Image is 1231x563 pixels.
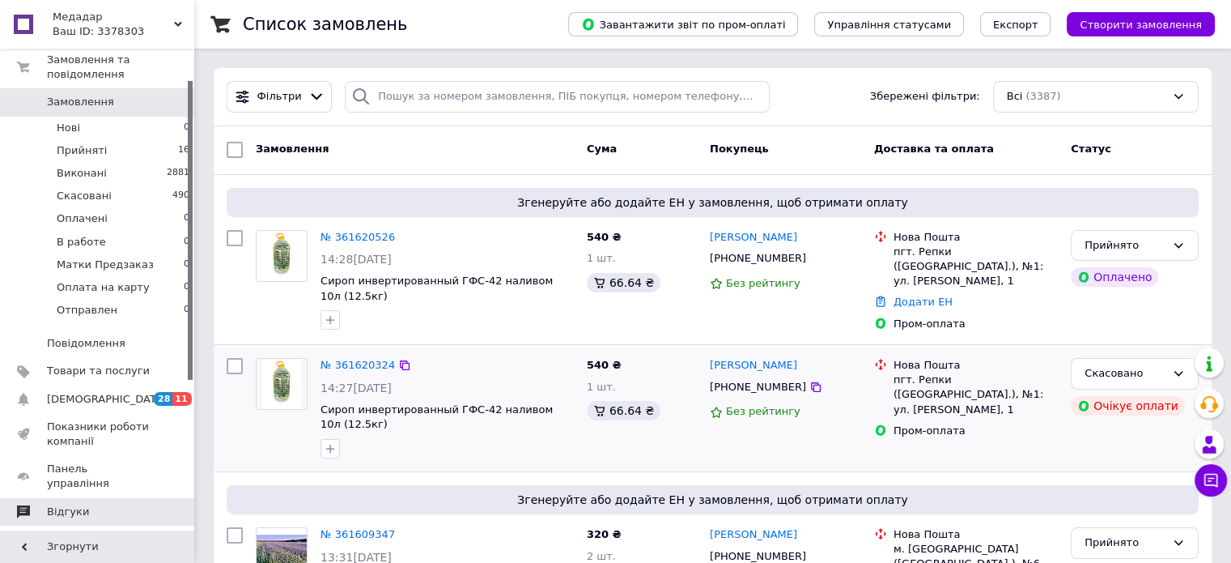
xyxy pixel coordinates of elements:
[827,19,951,31] span: Управління статусами
[587,273,660,292] div: 66.64 ₴
[57,166,107,181] span: Виконані
[894,296,953,308] a: Додати ЕН
[256,230,308,282] a: Фото товару
[980,12,1051,36] button: Експорт
[726,277,800,289] span: Без рейтингу
[993,19,1038,31] span: Експорт
[587,252,616,264] span: 1 шт.
[167,166,189,181] span: 2881
[172,189,189,203] span: 490
[57,235,106,250] span: В работе
[233,194,1192,211] span: Згенеруйте або додайте ЕН у замовлення, щоб отримати оплату
[184,235,189,250] span: 0
[345,81,770,113] input: Пошук за номером замовлення, ПІБ покупця, номером телефону, Email, номером накладної
[710,550,806,562] span: [PHONE_NUMBER]
[587,231,622,243] span: 540 ₴
[53,10,174,24] span: Медадар
[154,392,172,406] span: 28
[894,358,1058,373] div: Нова Пошта
[47,392,167,407] span: [DEMOGRAPHIC_DATA]
[262,359,301,409] img: Фото товару
[894,245,1058,289] div: пгт. Репки ([GEOGRAPHIC_DATA].), №1: ул. [PERSON_NAME], 1
[710,143,769,155] span: Покупець
[587,401,660,420] div: 66.64 ₴
[587,381,616,393] span: 1 шт.
[320,275,553,302] a: Сироп инвертированный ГФС-42 наливом 10л (12.5кг)
[57,211,108,226] span: Оплачені
[172,392,191,406] span: 11
[1085,365,1165,382] div: Скасовано
[710,230,797,245] a: [PERSON_NAME]
[710,358,797,373] a: [PERSON_NAME]
[1080,19,1202,31] span: Створити замовлення
[1067,12,1215,36] button: Створити замовлення
[47,53,194,82] span: Замовлення та повідомлення
[1195,464,1227,497] button: Чат з покупцем
[320,528,395,540] a: № 361609347
[57,143,107,158] span: Прийняті
[894,527,1058,542] div: Нова Пошта
[320,231,395,243] a: № 361620526
[320,253,392,266] span: 14:28[DATE]
[710,381,806,393] span: [PHONE_NUMBER]
[870,89,980,104] span: Збережені фільтри:
[184,303,189,318] span: 0
[1007,89,1023,104] span: Всі
[256,358,308,410] a: Фото товару
[1071,396,1185,416] div: Очікує оплати
[57,189,112,203] span: Скасовані
[568,12,798,36] button: Завантажити звіт по пром-оплаті
[581,17,785,32] span: Завантажити звіт по пром-оплаті
[894,317,1058,331] div: Пром-оплата
[257,89,302,104] span: Фільтри
[726,405,800,417] span: Без рейтингу
[710,252,806,264] span: [PHONE_NUMBER]
[1025,90,1060,102] span: (3387)
[184,280,189,295] span: 0
[587,550,616,562] span: 2 шт.
[874,143,994,155] span: Доставка та оплата
[894,424,1058,438] div: Пром-оплата
[47,505,89,519] span: Відгуки
[894,230,1058,245] div: Нова Пошта
[814,12,964,36] button: Управління статусами
[47,420,150,449] span: Показники роботи компанії
[233,492,1192,508] span: Згенеруйте або додайте ЕН у замовлення, щоб отримати оплату
[894,373,1058,417] div: пгт. Репки ([GEOGRAPHIC_DATA].), №1: ул. [PERSON_NAME], 1
[262,231,301,281] img: Фото товару
[710,527,797,543] a: [PERSON_NAME]
[1085,237,1165,254] div: Прийнято
[184,211,189,226] span: 0
[1085,535,1165,552] div: Прийнято
[47,364,150,378] span: Товари та послуги
[57,121,80,135] span: Нові
[57,258,154,272] span: Матки Предзаказ
[320,403,553,431] a: Сироп инвертированный ГФС-42 наливом 10л (12.5кг)
[256,143,329,155] span: Замовлення
[184,121,189,135] span: 0
[57,303,117,318] span: Отправлен
[320,359,395,371] a: № 361620324
[243,15,407,34] h1: Список замовлень
[53,24,194,39] div: Ваш ID: 3378303
[1071,143,1111,155] span: Статус
[178,143,189,158] span: 16
[1071,267,1158,287] div: Оплачено
[1051,18,1215,30] a: Створити замовлення
[57,280,150,295] span: Оплата на карту
[587,359,622,371] span: 540 ₴
[184,258,189,272] span: 0
[47,462,150,491] span: Панель управління
[587,143,617,155] span: Cума
[47,95,114,109] span: Замовлення
[587,528,622,540] span: 320 ₴
[320,382,392,395] span: 14:27[DATE]
[47,336,125,351] span: Повідомлення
